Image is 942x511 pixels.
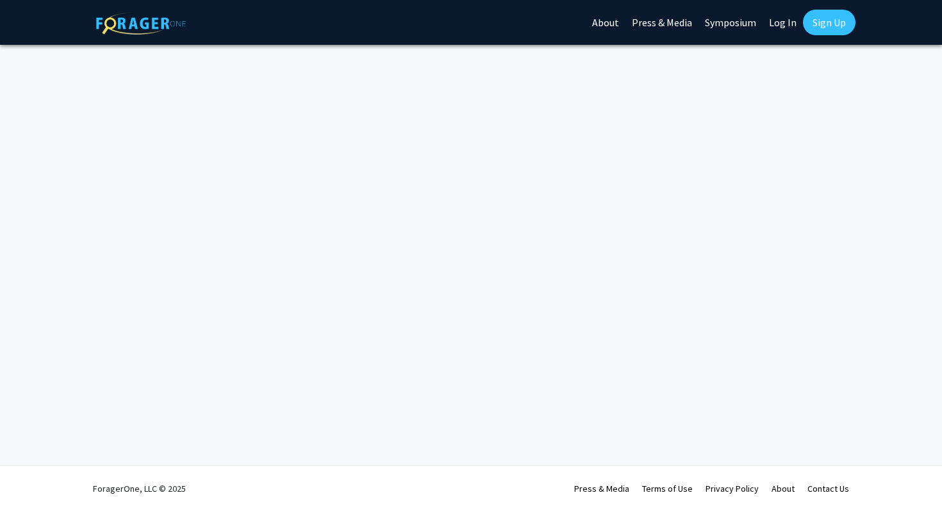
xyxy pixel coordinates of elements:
a: Contact Us [807,483,849,494]
a: About [772,483,795,494]
a: Sign Up [803,10,855,35]
div: ForagerOne, LLC © 2025 [93,466,186,511]
a: Privacy Policy [706,483,759,494]
a: Press & Media [574,483,629,494]
a: Terms of Use [642,483,693,494]
img: ForagerOne Logo [96,12,186,35]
